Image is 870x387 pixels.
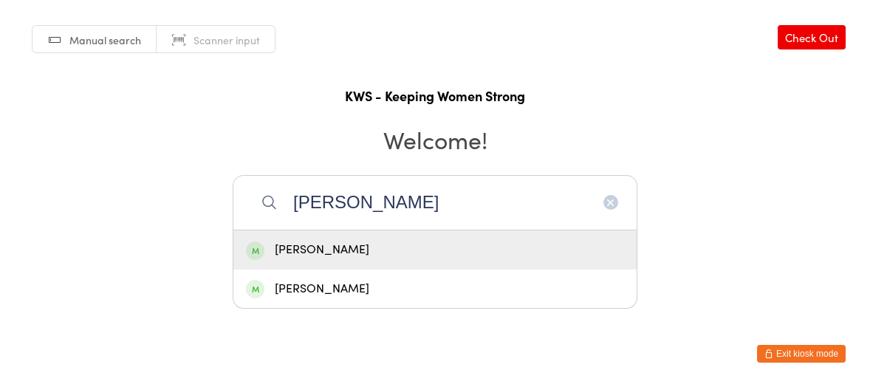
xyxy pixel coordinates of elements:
div: [PERSON_NAME] [246,240,624,260]
a: Check Out [778,25,846,49]
button: Exit kiosk mode [757,345,846,363]
h1: KWS - Keeping Women Strong [15,86,855,105]
span: Manual search [69,32,141,47]
div: [PERSON_NAME] [246,279,624,299]
input: Search [233,175,637,230]
h2: Welcome! [15,123,855,156]
span: Scanner input [193,32,260,47]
